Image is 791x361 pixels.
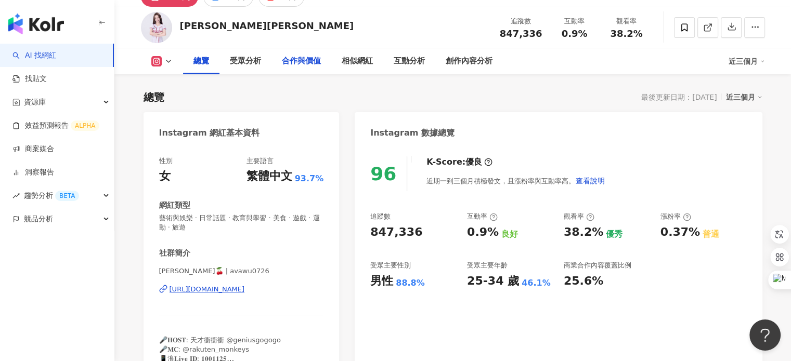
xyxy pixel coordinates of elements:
[726,90,762,104] div: 近三個月
[12,192,20,199] span: rise
[500,16,542,26] div: 追蹤數
[426,156,492,168] div: K-Score :
[396,277,425,289] div: 88.8%
[159,266,324,276] span: [PERSON_NAME]🍒 | avawu0726
[446,55,492,68] div: 創作內容分析
[55,191,79,201] div: BETA
[564,273,603,289] div: 25.6%
[144,90,164,104] div: 總覽
[159,285,324,294] a: [URL][DOMAIN_NAME]
[24,90,46,114] span: 資源庫
[247,156,274,166] div: 主要語言
[522,277,551,289] div: 46.1%
[467,224,499,240] div: 0.9%
[607,16,646,26] div: 觀看率
[564,212,594,221] div: 觀看率
[749,319,781,351] iframe: Help Scout Beacon - Open
[180,19,354,32] div: [PERSON_NAME][PERSON_NAME]
[342,55,373,68] div: 相似網紅
[467,212,498,221] div: 互動率
[159,156,173,166] div: 性別
[141,12,172,43] img: KOL Avatar
[295,173,324,184] span: 93.7%
[610,29,642,39] span: 38.2%
[660,224,700,240] div: 0.37%
[500,28,542,39] span: 847,336
[8,14,64,34] img: logo
[467,261,508,270] div: 受眾主要年齡
[24,184,79,207] span: 趨勢分析
[562,29,588,39] span: 0.9%
[575,170,605,191] button: 查看說明
[159,213,324,232] span: 藝術與娛樂 · 日常話題 · 教育與學習 · 美食 · 遊戲 · 運動 · 旅遊
[703,229,719,240] div: 普通
[170,285,245,294] div: [URL][DOMAIN_NAME]
[24,207,53,231] span: 競品分析
[230,55,261,68] div: 受眾分析
[606,229,623,240] div: 優秀
[370,163,396,184] div: 96
[12,167,54,178] a: 洞察報告
[12,50,56,61] a: searchAI 找網紅
[467,273,519,289] div: 25-34 歲
[465,156,482,168] div: 優良
[564,261,631,270] div: 商業合作內容覆蓋比例
[660,212,691,221] div: 漲粉率
[370,127,455,139] div: Instagram 數據總覽
[159,168,171,184] div: 女
[247,168,292,184] div: 繁體中文
[555,16,594,26] div: 互動率
[159,248,190,259] div: 社群簡介
[12,74,47,84] a: 找貼文
[576,177,605,185] span: 查看說明
[564,224,603,240] div: 38.2%
[370,273,393,289] div: 男性
[159,127,260,139] div: Instagram 網紅基本資料
[729,53,765,70] div: 近三個月
[370,212,391,221] div: 追蹤數
[12,121,99,131] a: 效益預測報告ALPHA
[394,55,425,68] div: 互動分析
[12,144,54,154] a: 商案媒合
[282,55,321,68] div: 合作與價值
[501,229,518,240] div: 良好
[370,261,411,270] div: 受眾主要性別
[193,55,209,68] div: 總覽
[370,224,422,240] div: 847,336
[641,93,717,101] div: 最後更新日期：[DATE]
[159,200,190,211] div: 網紅類型
[426,170,605,191] div: 近期一到三個月積極發文，且漲粉率與互動率高。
